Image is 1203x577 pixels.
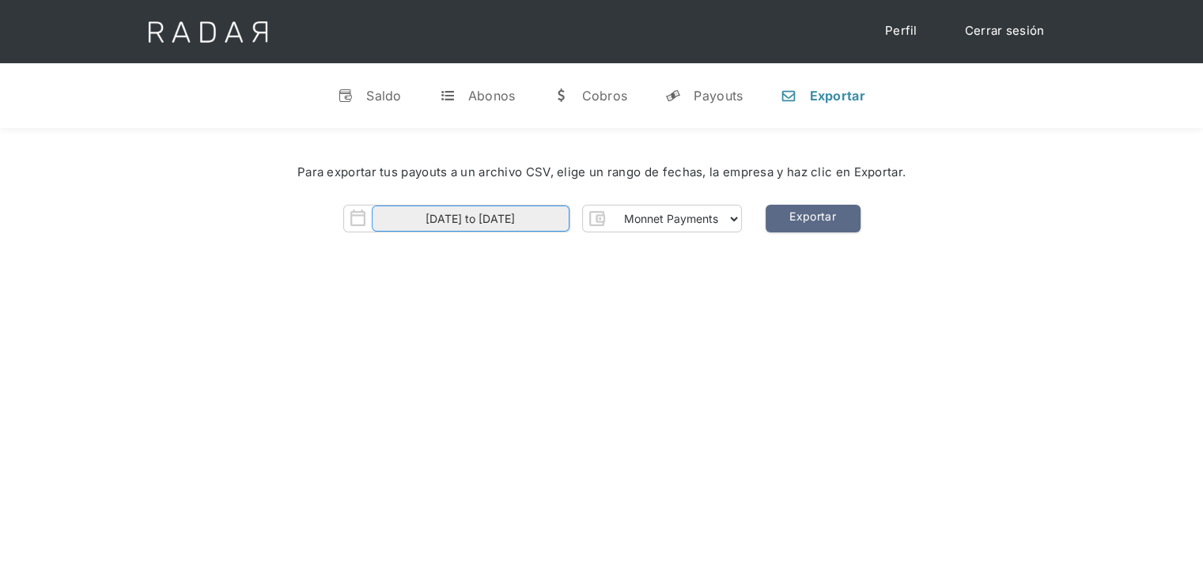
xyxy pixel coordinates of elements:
div: Para exportar tus payouts a un archivo CSV, elige un rango de fechas, la empresa y haz clic en Ex... [47,164,1156,182]
div: t [440,88,456,104]
div: Saldo [366,88,402,104]
div: n [781,88,796,104]
div: v [338,88,354,104]
a: Cerrar sesión [949,16,1061,47]
a: Exportar [766,205,861,232]
a: Perfil [869,16,933,47]
div: y [665,88,681,104]
div: w [553,88,569,104]
div: Payouts [694,88,743,104]
form: Form [343,205,742,232]
div: Cobros [581,88,627,104]
div: Exportar [809,88,864,104]
div: Abonos [468,88,516,104]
